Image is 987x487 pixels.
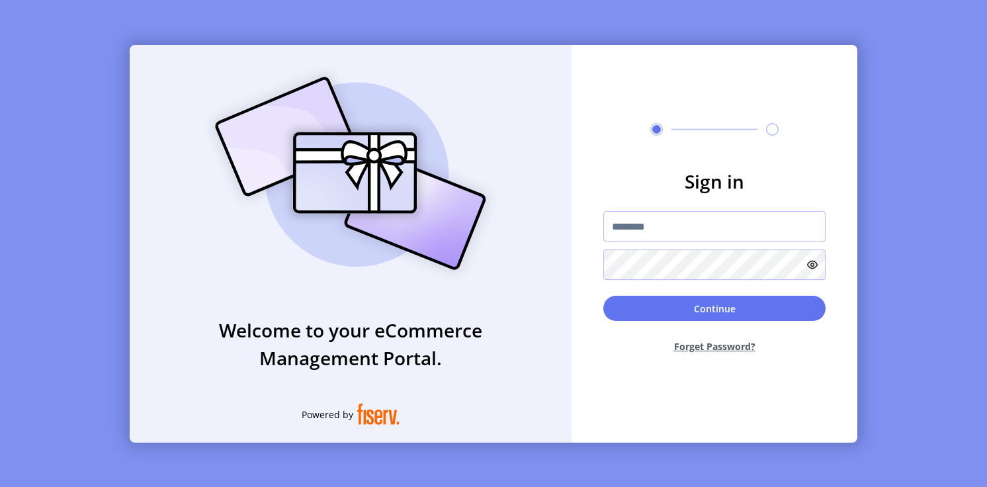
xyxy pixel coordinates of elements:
[130,316,572,372] h3: Welcome to your eCommerce Management Portal.
[195,62,506,285] img: card_Illustration.svg
[302,408,353,421] span: Powered by
[603,167,826,195] h3: Sign in
[603,296,826,321] button: Continue
[603,329,826,364] button: Forget Password?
